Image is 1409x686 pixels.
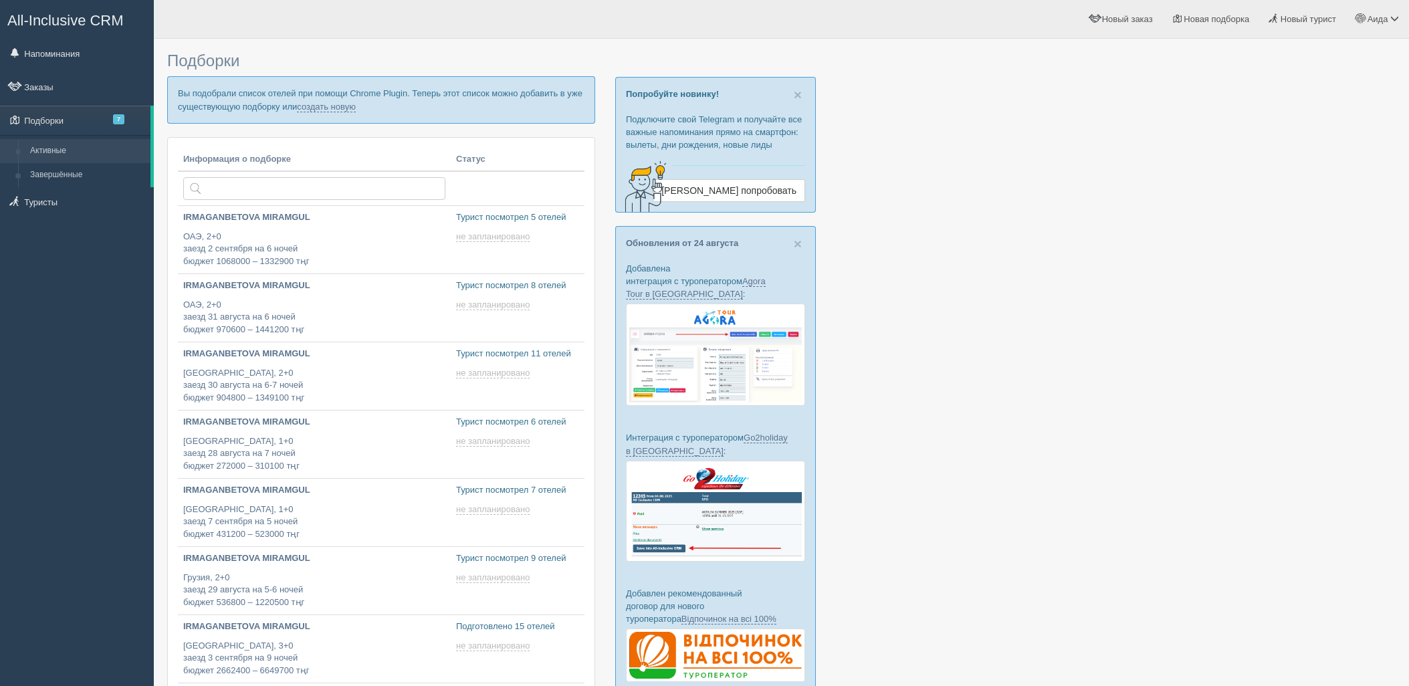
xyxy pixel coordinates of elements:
[626,238,738,248] a: Обновления от 24 августа
[456,231,532,242] a: не запланировано
[451,148,584,172] th: Статус
[456,552,579,565] p: Турист посмотрел 9 отелей
[183,640,445,677] p: [GEOGRAPHIC_DATA], 3+0 заезд 3 сентября на 9 ночей бюджет 2662400 – 6649700 тңг
[626,431,805,457] p: Интеграция с туроператором :
[456,416,579,429] p: Турист посмотрел 6 отелей
[626,304,805,406] img: agora-tour-%D0%B7%D0%B0%D1%8F%D0%B2%D0%BA%D0%B8-%D1%81%D1%80%D0%BC-%D0%B4%D0%BB%D1%8F-%D1%82%D1%8...
[456,211,579,224] p: Турист посмотрел 5 отелей
[183,572,445,609] p: Грузия, 2+0 заезд 29 августа на 5-6 ночей бюджет 536800 – 1220500 тңг
[183,279,445,292] p: IRMAGANBETOVA MIRAMGUL
[1281,14,1336,24] span: Новый турист
[24,139,150,163] a: Активные
[1,1,153,37] a: All-Inclusive CRM
[626,587,805,625] p: Добавлен рекомендованный договор для нового туроператора
[456,436,530,447] span: не запланировано
[1184,14,1249,24] span: Новая подборка
[183,348,445,360] p: IRMAGANBETOVA MIRAMGUL
[183,299,445,336] p: ОАЭ, 2+0 заезд 31 августа на 6 ночей бюджет 970600 – 1441200 тңг
[616,160,669,213] img: creative-idea-2907357.png
[24,163,150,187] a: Завершённые
[183,177,445,200] input: Поиск по стране или туристу
[456,504,532,515] a: не запланировано
[626,262,805,300] p: Добавлена интеграция с туроператором :
[183,231,445,268] p: ОАЭ, 2+0 заезд 2 сентября на 6 ночей бюджет 1068000 – 1332900 тңг
[794,236,802,251] span: ×
[456,436,532,447] a: не запланировано
[456,300,532,310] a: не запланировано
[183,503,445,541] p: [GEOGRAPHIC_DATA], 1+0 заезд 7 сентября на 5 ночей бюджет 431200 – 523000 тңг
[456,641,530,651] span: не запланировано
[456,348,579,360] p: Турист посмотрел 11 отелей
[178,547,451,614] a: IRMAGANBETOVA MIRAMGUL Грузия, 2+0заезд 29 августа на 5-6 ночейбюджет 536800 – 1220500 тңг
[178,411,451,478] a: IRMAGANBETOVA MIRAMGUL [GEOGRAPHIC_DATA], 1+0заезд 28 августа на 7 ночейбюджет 272000 – 310100 тңг
[653,179,805,202] a: [PERSON_NAME] попробовать
[178,342,451,410] a: IRMAGANBETOVA MIRAMGUL [GEOGRAPHIC_DATA], 2+0заезд 30 августа на 6-7 ночейбюджет 904800 – 1349100...
[178,206,451,273] a: IRMAGANBETOVA MIRAMGUL ОАЭ, 2+0заезд 2 сентября на 6 ночейбюджет 1068000 – 1332900 тңг
[456,572,532,583] a: не запланировано
[626,88,805,100] p: Попробуйте новинку!
[183,211,445,224] p: IRMAGANBETOVA MIRAMGUL
[456,572,530,583] span: не запланировано
[7,12,124,29] span: All-Inclusive CRM
[178,479,451,546] a: IRMAGANBETOVA MIRAMGUL [GEOGRAPHIC_DATA], 1+0заезд 7 сентября на 5 ночейбюджет 431200 – 523000 тңг
[626,433,788,456] a: Go2holiday в [GEOGRAPHIC_DATA]
[794,88,802,102] button: Close
[456,300,530,310] span: не запланировано
[794,237,802,251] button: Close
[456,484,579,497] p: Турист посмотрел 7 отелей
[794,87,802,102] span: ×
[297,102,356,112] a: создать новую
[178,274,451,342] a: IRMAGANBETOVA MIRAMGUL ОАЭ, 2+0заезд 31 августа на 6 ночейбюджет 970600 – 1441200 тңг
[178,615,451,683] a: IRMAGANBETOVA MIRAMGUL [GEOGRAPHIC_DATA], 3+0заезд 3 сентября на 9 ночейбюджет 2662400 – 6649700 тңг
[167,76,595,123] p: Вы подобрали список отелей при помощи Chrome Plugin. Теперь этот список можно добавить в уже суще...
[1368,14,1388,24] span: Аида
[456,231,530,242] span: не запланировано
[681,614,776,624] a: Відпочинок на всі 100%
[456,279,579,292] p: Турист посмотрел 8 отелей
[626,113,805,151] p: Подключите свой Telegram и получайте все важные напоминания прямо на смартфон: вылеты, дни рожден...
[456,641,532,651] a: не запланировано
[456,368,532,378] a: не запланировано
[183,552,445,565] p: IRMAGANBETOVA MIRAMGUL
[1102,14,1153,24] span: Новый заказ
[167,51,239,70] span: Подборки
[113,114,124,124] span: 7
[183,416,445,429] p: IRMAGANBETOVA MIRAMGUL
[178,148,451,172] th: Информация о подборке
[456,368,530,378] span: не запланировано
[626,276,766,300] a: Agora Tour в [GEOGRAPHIC_DATA]
[456,504,530,515] span: не запланировано
[183,435,445,473] p: [GEOGRAPHIC_DATA], 1+0 заезд 28 августа на 7 ночей бюджет 272000 – 310100 тңг
[183,367,445,405] p: [GEOGRAPHIC_DATA], 2+0 заезд 30 августа на 6-7 ночей бюджет 904800 – 1349100 тңг
[183,620,445,633] p: IRMAGANBETOVA MIRAMGUL
[626,628,805,682] img: %D0%B4%D0%BE%D0%B3%D0%BE%D0%B2%D1%96%D1%80-%D0%B2%D1%96%D0%B4%D0%BF%D0%BE%D1%87%D0%B8%D0%BD%D0%BE...
[456,620,579,633] p: Подготовлено 15 отелей
[626,461,805,562] img: go2holiday-bookings-crm-for-travel-agency.png
[183,484,445,497] p: IRMAGANBETOVA MIRAMGUL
